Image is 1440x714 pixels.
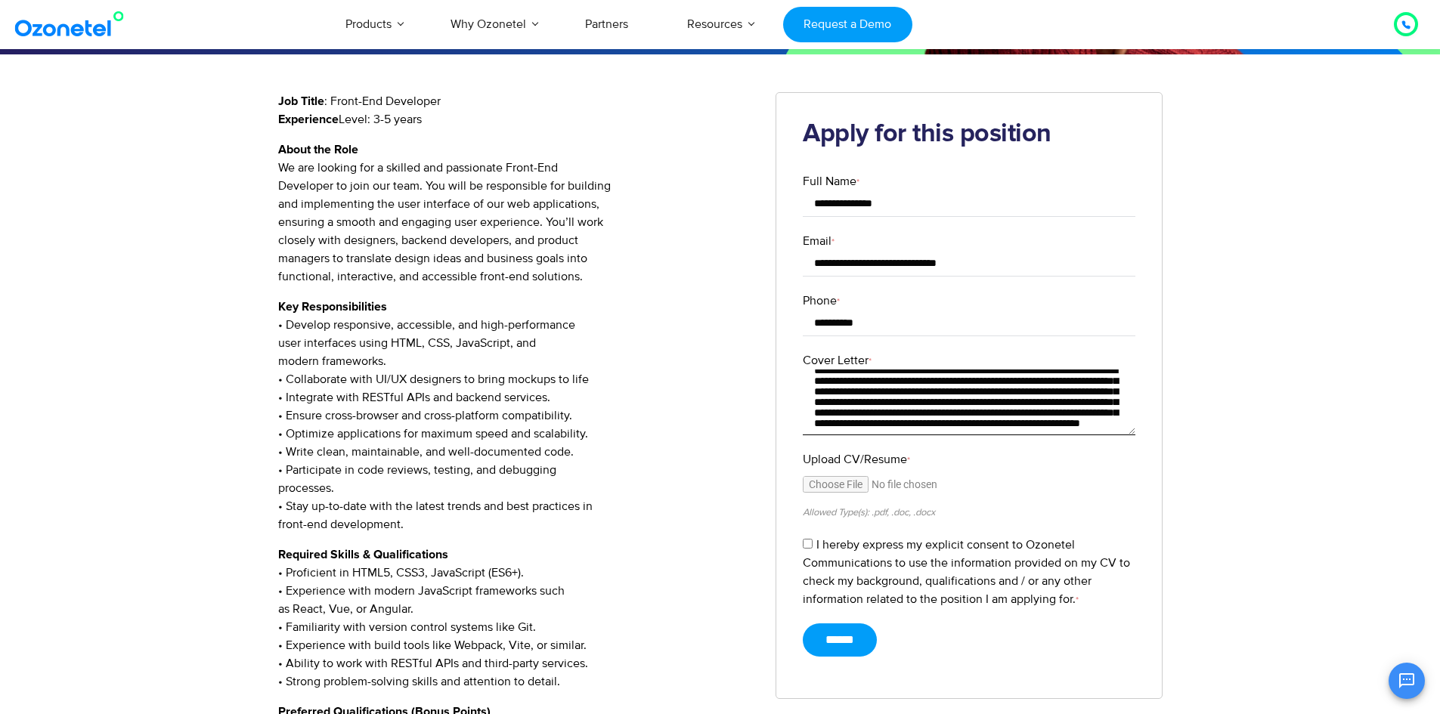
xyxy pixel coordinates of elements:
[803,172,1135,190] label: Full Name
[278,298,754,533] p: • Develop responsive, accessible, and high-performance user interfaces using HTML, CSS, JavaScrip...
[803,119,1135,150] h2: Apply for this position
[278,549,448,561] strong: Required Skills & Qualifications
[803,506,935,518] small: Allowed Type(s): .pdf, .doc, .docx
[278,92,754,128] p: : Front-End Developer Level: 3-5 years
[278,546,754,691] p: • Proficient in HTML5, CSS3, JavaScript (ES6+). • Experience with modern JavaScript frameworks su...
[803,292,1135,310] label: Phone
[278,95,324,107] strong: Job Title
[278,144,358,156] strong: About the Role
[278,301,387,313] strong: Key Responsibilities
[278,141,754,286] p: We are looking for a skilled and passionate Front-End Developer to join our team. You will be res...
[803,450,1135,468] label: Upload CV/Resume
[803,232,1135,250] label: Email
[803,351,1135,369] label: Cover Letter
[278,113,339,125] strong: Experience
[783,7,912,42] a: Request a Demo
[1389,663,1425,699] button: Open chat
[803,537,1130,607] label: I hereby express my explicit consent to Ozonetel Communications to use the information provided o...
